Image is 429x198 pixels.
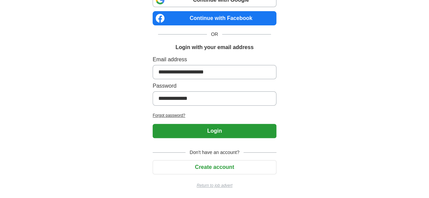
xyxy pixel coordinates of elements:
[153,11,276,25] a: Continue with Facebook
[153,112,276,118] a: Forgot password?
[207,31,222,38] span: OR
[153,82,276,90] label: Password
[175,43,253,51] h1: Login with your email address
[153,124,276,138] button: Login
[186,149,243,156] span: Don't have an account?
[153,160,276,174] button: Create account
[153,182,276,189] a: Return to job advert
[153,56,276,64] label: Email address
[153,164,276,170] a: Create account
